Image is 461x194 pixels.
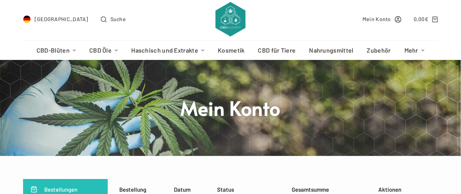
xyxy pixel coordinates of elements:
[414,15,438,23] a: Shopping cart
[125,41,211,60] a: Haschisch und Extrakte
[23,15,89,23] a: Select Country
[30,41,431,60] nav: Header-Menü
[211,41,251,60] a: Kosmetik
[251,41,302,60] a: CBD für Tiere
[215,2,246,36] img: CBD Alchemy
[86,95,375,120] h1: Mein Konto
[414,16,429,22] bdi: 0,00
[83,41,125,60] a: CBD Öle
[110,15,126,23] span: Suche
[398,41,431,60] a: Mehr
[302,41,360,60] a: Nahrungsmittel
[119,186,146,193] span: Bestellung
[360,41,398,60] a: Zubehör
[174,186,191,193] span: Datum
[217,186,234,193] span: Status
[362,15,391,23] span: Mein Konto
[362,15,401,23] a: Mein Konto
[378,186,401,193] span: Aktionen
[23,15,31,23] img: DE Flag
[30,41,82,60] a: CBD-Blüten
[292,186,329,193] span: Gesamtsumme
[425,16,428,22] span: €
[101,15,126,23] button: Open search form
[35,15,89,23] span: [GEOGRAPHIC_DATA]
